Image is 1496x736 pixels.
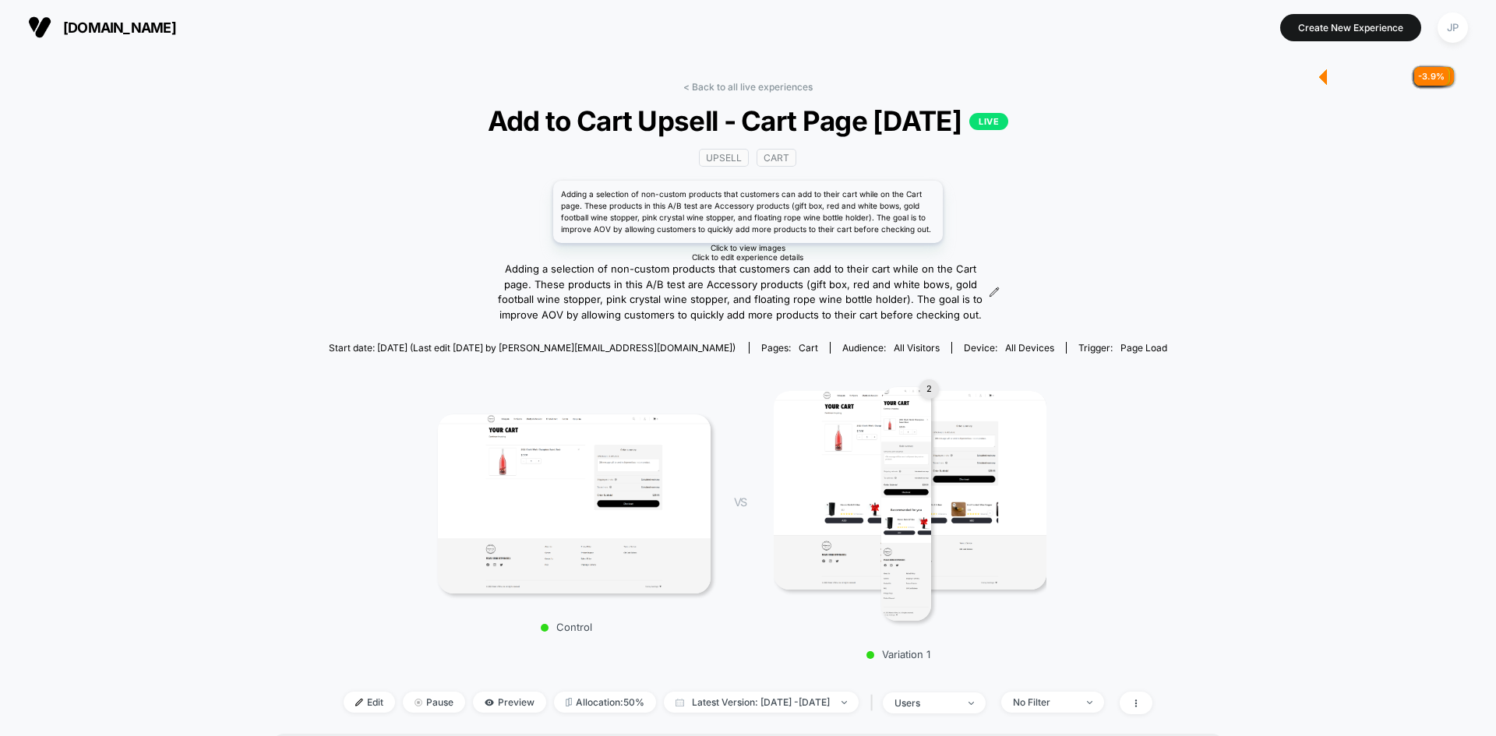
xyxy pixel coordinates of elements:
span: [DOMAIN_NAME] [63,19,176,36]
span: All Visitors [894,342,940,354]
div: Trigger: [1078,342,1167,354]
img: Control main [438,414,711,593]
span: VS [734,495,746,509]
span: Preview [473,692,546,713]
span: | [866,692,883,714]
div: Click to view images [711,243,785,252]
span: Start date: [DATE] (Last edit [DATE] by [PERSON_NAME][EMAIL_ADDRESS][DOMAIN_NAME]) [329,342,736,354]
div: Pages: [761,342,818,354]
div: - 3.9 % [1414,67,1448,86]
span: cart [799,342,818,354]
button: [DOMAIN_NAME] [23,15,181,40]
p: Variation 1 [762,648,1035,660]
img: edit [355,699,363,706]
span: Edit [344,692,395,713]
div: Click to edit experience details [692,252,803,262]
img: Visually logo [28,16,51,39]
span: Device: [951,342,1066,354]
span: all devices [1005,342,1054,354]
img: end [1087,701,1092,704]
img: calendar [676,699,684,706]
p: Adding a selection of non-custom products that customers can add to their cart while on the Cart ... [561,188,935,235]
img: Variation 1 1 [774,391,1046,590]
img: Variation 1 main [881,387,930,621]
span: Adding a selection of non-custom products that customers can add to their cart while on the Cart ... [496,262,985,322]
span: Page Load [1120,342,1167,354]
span: Cart [757,149,796,167]
p: Control [430,621,703,633]
span: Upsell [699,149,749,167]
img: end [415,699,422,706]
div: 2 [919,379,939,399]
div: users [894,697,957,709]
span: Pause [403,692,465,713]
img: rebalance [566,698,572,706]
button: Create New Experience [1280,14,1421,41]
div: JP [1438,12,1468,43]
div: No Filter [1013,696,1075,708]
a: < Back to all live experiences [683,81,813,93]
img: end [969,702,974,705]
div: Audience: [842,342,940,354]
button: JP [1433,12,1473,44]
p: LIVE [969,113,1008,130]
span: Allocation: 50% [554,692,656,713]
span: Add to Cart Upsell - Cart Page [DATE] [371,104,1126,137]
span: Latest Version: [DATE] - [DATE] [664,692,859,713]
img: end [841,701,847,704]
